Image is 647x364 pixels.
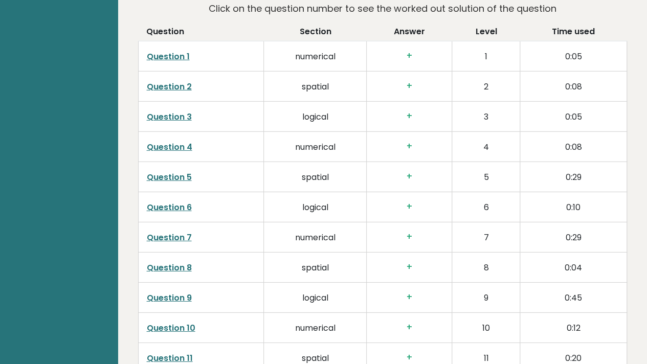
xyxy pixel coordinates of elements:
[452,26,520,41] th: Level
[520,312,627,343] td: 0:12
[264,192,367,222] td: logical
[452,252,520,282] td: 8
[264,312,367,343] td: numerical
[147,51,190,62] a: Question 1
[264,71,367,101] td: spatial
[452,41,520,71] td: 1
[264,162,367,192] td: spatial
[452,131,520,162] td: 4
[147,292,192,304] a: Question 9
[375,292,443,303] h3: +
[452,162,520,192] td: 5
[375,171,443,182] h3: +
[264,26,367,41] th: Section
[520,222,627,252] td: 0:29
[147,171,192,183] a: Question 5
[520,101,627,131] td: 0:05
[520,282,627,312] td: 0:45
[147,141,192,153] a: Question 4
[375,51,443,61] h3: +
[264,282,367,312] td: logical
[452,222,520,252] td: 7
[520,162,627,192] td: 0:29
[138,26,264,41] th: Question
[375,111,443,122] h3: +
[452,101,520,131] td: 3
[520,26,627,41] th: Time used
[520,192,627,222] td: 0:10
[264,252,367,282] td: spatial
[147,81,192,93] a: Question 2
[520,252,627,282] td: 0:04
[375,141,443,152] h3: +
[452,71,520,101] td: 2
[264,101,367,131] td: logical
[452,282,520,312] td: 9
[147,232,192,243] a: Question 7
[375,201,443,212] h3: +
[264,131,367,162] td: numerical
[452,312,520,343] td: 10
[147,111,192,123] a: Question 3
[147,352,193,364] a: Question 11
[264,41,367,71] td: numerical
[375,232,443,242] h3: +
[375,262,443,272] h3: +
[367,26,452,41] th: Answer
[452,192,520,222] td: 6
[520,131,627,162] td: 0:08
[147,262,192,274] a: Question 8
[520,41,627,71] td: 0:05
[264,222,367,252] td: numerical
[375,322,443,333] h3: +
[375,352,443,363] h3: +
[147,322,195,334] a: Question 10
[375,81,443,92] h3: +
[520,71,627,101] td: 0:08
[147,201,192,213] a: Question 6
